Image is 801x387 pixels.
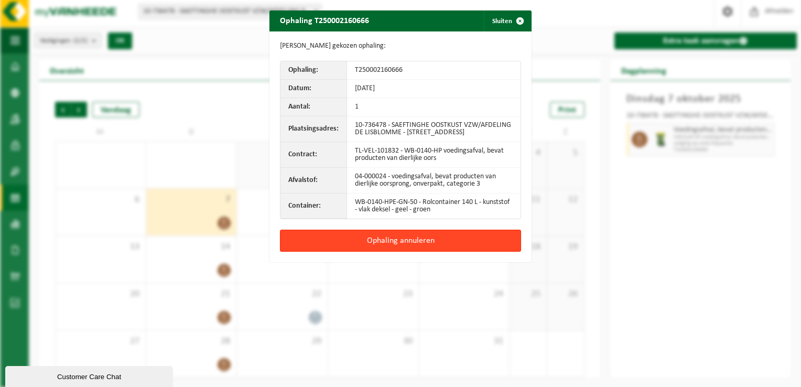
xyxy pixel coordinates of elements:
td: 10-736478 - SAEFTINGHE OOSTKUST VZW/AFDELING DE LISBLOMME - [STREET_ADDRESS] [347,116,521,142]
td: TL-VEL-101832 - WB-0140-HP voedingsafval, bevat producten van dierlijke oors [347,142,521,168]
td: T250002160666 [347,61,521,80]
td: WB-0140-HPE-GN-50 - Rolcontainer 140 L - kunststof - vlak deksel - geel - groen [347,193,521,219]
th: Afvalstof: [280,168,347,193]
h2: Ophaling T250002160666 [269,10,380,30]
th: Contract: [280,142,347,168]
button: Ophaling annuleren [280,230,521,252]
th: Ophaling: [280,61,347,80]
p: [PERSON_NAME] gekozen ophaling: [280,42,521,50]
td: 04-000024 - voedingsafval, bevat producten van dierlijke oorsprong, onverpakt, categorie 3 [347,168,521,193]
th: Container: [280,193,347,219]
td: [DATE] [347,80,521,98]
iframe: chat widget [5,364,175,387]
th: Aantal: [280,98,347,116]
button: Sluiten [484,10,531,31]
td: 1 [347,98,521,116]
th: Plaatsingsadres: [280,116,347,142]
th: Datum: [280,80,347,98]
